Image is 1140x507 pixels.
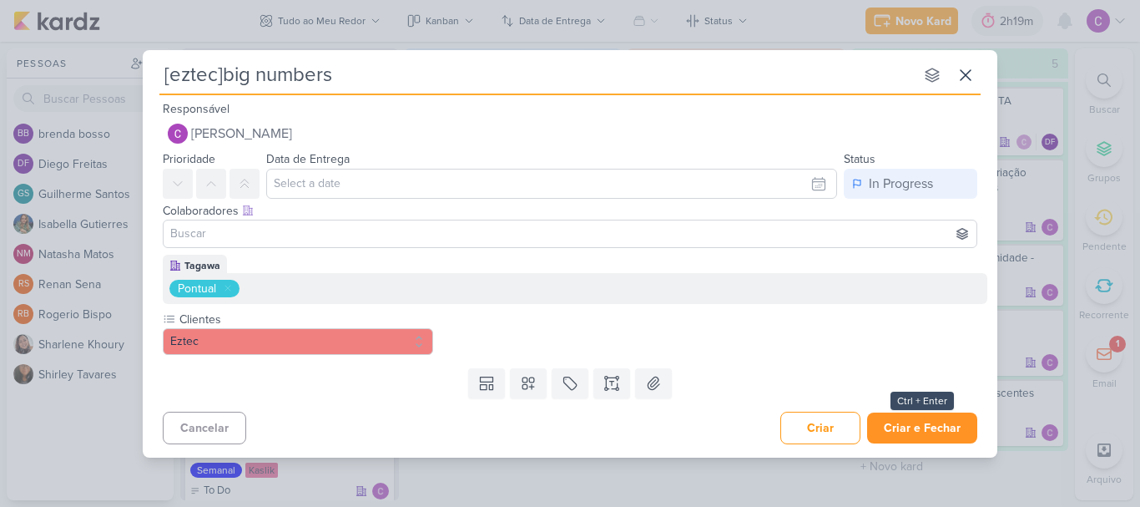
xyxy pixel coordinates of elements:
[890,392,954,410] div: Ctrl + Enter
[163,152,215,166] label: Prioridade
[178,280,216,297] div: Pontual
[869,174,933,194] div: In Progress
[191,124,292,144] span: [PERSON_NAME]
[163,412,246,444] button: Cancelar
[266,152,350,166] label: Data de Entrega
[163,102,230,116] label: Responsável
[184,258,220,273] div: Tagawa
[844,169,977,199] button: In Progress
[867,413,977,444] button: Criar e Fechar
[266,169,837,199] input: Select a date
[167,224,973,244] input: Buscar
[780,412,860,444] button: Criar
[168,124,188,144] img: Carlos Lima
[178,311,433,328] label: Clientes
[844,152,875,166] label: Status
[159,60,914,90] input: Kard Sem Título
[163,202,977,220] div: Colaboradores
[163,328,433,355] button: Eztec
[163,119,977,149] button: [PERSON_NAME]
